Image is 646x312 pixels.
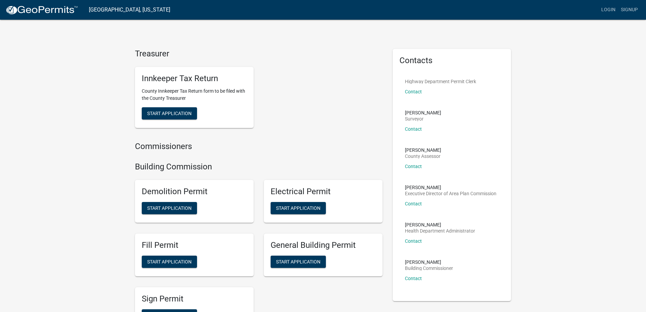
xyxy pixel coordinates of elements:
h4: Treasurer [135,49,383,59]
button: Start Application [142,256,197,268]
a: Signup [618,3,641,16]
a: [GEOGRAPHIC_DATA], [US_STATE] [89,4,170,16]
p: Surveyor [405,116,441,121]
a: Login [599,3,618,16]
button: Start Application [142,107,197,120]
h5: General Building Permit [271,240,376,250]
p: [PERSON_NAME] [405,222,475,227]
a: Contact [405,164,422,169]
span: Start Application [147,110,192,116]
h5: Fill Permit [142,240,247,250]
h5: Electrical Permit [271,187,376,197]
a: Contact [405,126,422,132]
p: [PERSON_NAME] [405,260,453,264]
button: Start Application [271,256,326,268]
a: Contact [405,276,422,281]
a: Contact [405,201,422,206]
p: [PERSON_NAME] [405,148,441,152]
h4: Building Commission [135,162,383,172]
span: Start Application [147,205,192,210]
button: Start Application [142,202,197,214]
h5: Innkeeper Tax Return [142,74,247,84]
a: Contact [405,89,422,94]
span: Start Application [276,259,320,264]
p: Health Department Administrator [405,228,475,233]
span: Start Application [147,259,192,264]
h5: Sign Permit [142,294,247,304]
h5: Demolition Permit [142,187,247,197]
p: Building Commissioner [405,266,453,271]
h5: Contacts [399,56,505,66]
p: Executive Director of Area Plan Commission [405,191,496,196]
span: Start Application [276,205,320,210]
a: Contact [405,238,422,244]
p: [PERSON_NAME] [405,110,441,115]
p: Highway Department Permit Clerk [405,79,476,84]
h4: Commissioners [135,142,383,151]
p: County Innkeeper Tax Return form to be filed with the County Treasurer [142,88,247,102]
button: Start Application [271,202,326,214]
p: [PERSON_NAME] [405,185,496,190]
p: County Assessor [405,154,441,159]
